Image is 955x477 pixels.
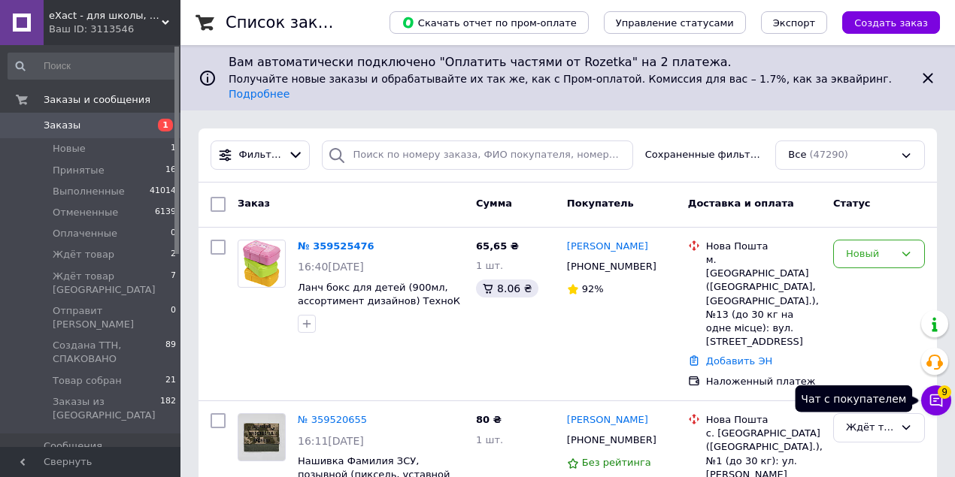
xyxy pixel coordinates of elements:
a: Ланч бокс для детей (900мл, ассортимент дизайнов) ТехноК 9086 [298,282,460,321]
span: Создана ТТН, СПАКОВАНО [53,339,165,366]
span: Сообщения [44,439,102,453]
button: Экспорт [761,11,827,34]
div: м. [GEOGRAPHIC_DATA] ([GEOGRAPHIC_DATA], [GEOGRAPHIC_DATA].), №13 (до 30 кг на одне місце): вул. ... [706,253,821,349]
img: Фото товару [238,414,285,460]
span: 1 [158,119,173,131]
div: Нова Пошта [706,413,821,427]
span: 16:40[DATE] [298,261,364,273]
a: Фото товару [238,413,286,461]
span: Выполненные [53,185,125,198]
span: Покупатель [567,198,634,209]
span: Сохраненные фильтры: [645,148,764,162]
span: 41014 [150,185,176,198]
span: 16:11[DATE] [298,435,364,447]
span: Товар собран [53,374,122,388]
button: Скачать отчет по пром-оплате [390,11,589,34]
span: Вам автоматически подключено "Оплатить частями от Rozetka" на 2 платежа. [229,54,907,71]
input: Поиск по номеру заказа, ФИО покупателя, номеру телефона, Email, номеру накладной [322,140,632,170]
span: Сумма [476,198,512,209]
a: № 359525476 [298,240,374,252]
span: (47290) [809,149,848,160]
span: Ждёт товар [GEOGRAPHIC_DATA] [53,270,171,297]
span: Экспорт [773,17,815,29]
span: Фильтры [239,148,282,162]
div: Нова Пошта [706,240,821,253]
div: Новый [846,246,894,262]
span: 6139 [155,206,176,219]
span: 0 [171,227,176,240]
button: Создать заказ [842,11,940,34]
span: Создать заказ [854,17,928,29]
span: Заказы из [GEOGRAPHIC_DATA] [53,395,160,422]
span: Все [788,148,806,162]
div: Наложенный платеж [706,375,821,388]
span: eXact - для школы, для офиса, для творчества [49,9,162,23]
span: 89 [165,339,176,366]
span: 0 [171,304,176,331]
span: Ждёт товар [53,248,114,261]
span: Новые [53,142,86,155]
span: [PHONE_NUMBER] [567,434,656,445]
a: [PERSON_NAME] [567,240,648,254]
span: 182 [160,395,176,422]
span: 9 [938,385,951,399]
div: 8.06 ₴ [476,279,538,297]
span: 92% [582,283,604,294]
button: Управление статусами [604,11,746,34]
a: Добавить ЭН [706,355,772,367]
span: 1 шт. [476,434,503,445]
input: Поиск [8,53,177,80]
span: 16 [165,164,176,177]
a: Подробнее [229,88,290,100]
span: 80 ₴ [476,414,502,425]
span: [PHONE_NUMBER] [567,261,656,272]
a: [PERSON_NAME] [567,413,648,427]
span: Заказ [238,198,270,209]
span: Скачать отчет по пром-оплате [402,16,577,29]
img: Фото товару [243,240,281,287]
h1: Список заказов [226,14,355,32]
span: 1 шт. [476,260,503,271]
a: № 359520655 [298,414,367,425]
a: Создать заказ [827,17,940,28]
div: Ваш ID: 3113546 [49,23,180,36]
span: Заказы [44,119,80,132]
span: Без рейтинга [582,457,651,468]
span: 21 [165,374,176,388]
span: 2 [171,248,176,261]
span: 1 [171,142,176,155]
div: Ждёт товар Одесса [846,420,894,436]
span: Заказы и сообщения [44,93,150,107]
span: Управление статусами [616,17,734,29]
span: Отправит [PERSON_NAME] [53,304,171,331]
span: Доставка и оплата [688,198,794,209]
span: Принятые [53,164,105,177]
a: Фото товару [238,240,286,288]
button: Чат с покупателем9 [921,385,951,415]
span: 65,65 ₴ [476,240,519,252]
span: 7 [171,270,176,297]
span: Получайте новые заказы и обрабатывайте их так же, как с Пром-оплатой. Комиссия для вас – 1.7%, ка... [229,73,897,100]
span: Отмененные [53,206,118,219]
span: Статус [833,198,871,209]
span: Оплаченные [53,227,117,240]
div: Чат с покупателем [795,385,912,412]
